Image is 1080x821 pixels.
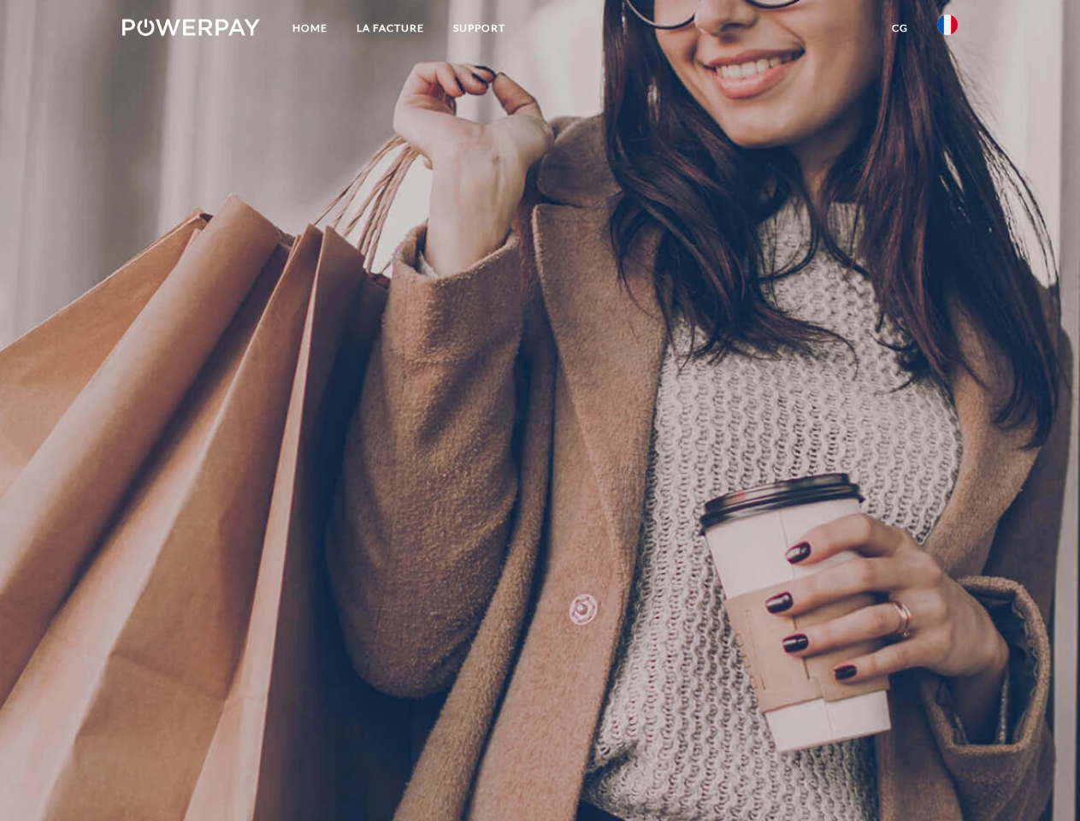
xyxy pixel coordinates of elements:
[342,13,439,44] a: LA FACTURE
[937,15,958,35] img: fr
[877,13,923,44] a: CG
[122,19,260,36] img: logo-powerpay-white.svg
[439,13,520,44] a: Support
[278,13,342,44] a: Home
